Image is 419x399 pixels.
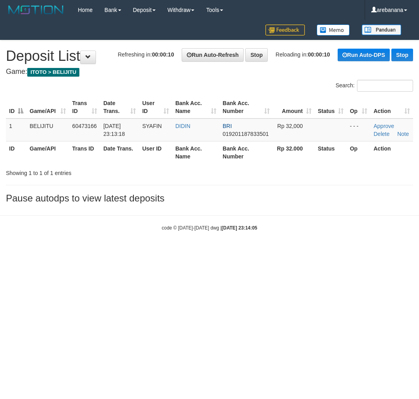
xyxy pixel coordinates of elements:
[69,96,100,119] th: Trans ID: activate to sort column ascending
[142,123,162,129] span: SYAFIN
[277,123,303,129] span: Rp 32,000
[370,96,413,119] th: Action: activate to sort column ascending
[222,225,257,231] strong: [DATE] 23:14:05
[6,4,66,16] img: MOTION_logo.png
[276,51,330,58] span: Reloading in:
[308,51,330,58] strong: 00:00:10
[374,131,389,137] a: Delete
[315,141,347,164] th: Status
[162,225,257,231] small: code © [DATE]-[DATE] dwg |
[6,119,26,141] td: 1
[103,123,125,137] span: [DATE] 23:13:18
[6,96,26,119] th: ID: activate to sort column descending
[362,24,401,35] img: panduan.png
[172,141,220,164] th: Bank Acc. Name
[6,141,26,164] th: ID
[220,96,273,119] th: Bank Acc. Number: activate to sort column ascending
[223,131,269,137] span: Copy 019201187833501 to clipboard
[265,24,305,36] img: Feedback.jpg
[391,49,413,61] a: Stop
[152,51,174,58] strong: 00:00:10
[139,141,172,164] th: User ID
[245,48,268,62] a: Stop
[6,193,413,203] h3: Pause autodps to view latest deposits
[69,141,100,164] th: Trans ID
[336,80,413,92] label: Search:
[6,166,169,177] div: Showing 1 to 1 of 1 entries
[100,141,139,164] th: Date Trans.
[347,96,370,119] th: Op: activate to sort column ascending
[6,68,413,76] h4: Game:
[26,141,69,164] th: Game/API
[374,123,394,129] a: Approve
[175,123,190,129] a: DIDIN
[220,141,273,164] th: Bank Acc. Number
[223,123,232,129] span: BRI
[72,123,97,129] span: 60473166
[27,68,79,77] span: ITOTO > BELIJITU
[357,80,413,92] input: Search:
[338,49,390,61] a: Run Auto-DPS
[26,96,69,119] th: Game/API: activate to sort column ascending
[397,131,409,137] a: Note
[182,48,244,62] a: Run Auto-Refresh
[370,141,413,164] th: Action
[315,96,347,119] th: Status: activate to sort column ascending
[273,141,315,164] th: Rp 32.000
[139,96,172,119] th: User ID: activate to sort column ascending
[172,96,220,119] th: Bank Acc. Name: activate to sort column ascending
[100,96,139,119] th: Date Trans.: activate to sort column ascending
[273,96,315,119] th: Amount: activate to sort column ascending
[6,48,413,64] h1: Deposit List
[317,24,350,36] img: Button%20Memo.svg
[347,141,370,164] th: Op
[118,51,174,58] span: Refreshing in:
[347,119,370,141] td: - - -
[26,119,69,141] td: BELIJITU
